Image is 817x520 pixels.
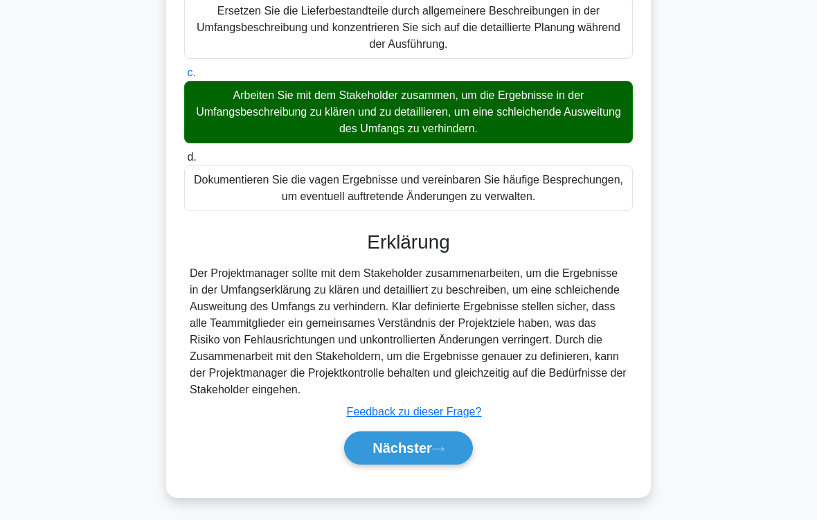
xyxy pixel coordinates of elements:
[372,440,432,456] font: Nächster
[192,231,625,253] h3: Erklärung
[184,81,633,143] div: Arbeiten Sie mit dem Stakeholder zusammen, um die Ergebnisse in der Umfangsbeschreibung zu klären...
[187,66,195,78] span: c.
[347,406,482,418] a: Feedback zu dieser Frage?
[190,265,627,398] div: Der Projektmanager sollte mit dem Stakeholder zusammenarbeiten, um die Ergebnisse in der Umfangse...
[344,431,473,465] button: Nächster
[184,165,633,211] div: Dokumentieren Sie die vagen Ergebnisse und vereinbaren Sie häufige Besprechungen, um eventuell au...
[187,151,196,163] span: d.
